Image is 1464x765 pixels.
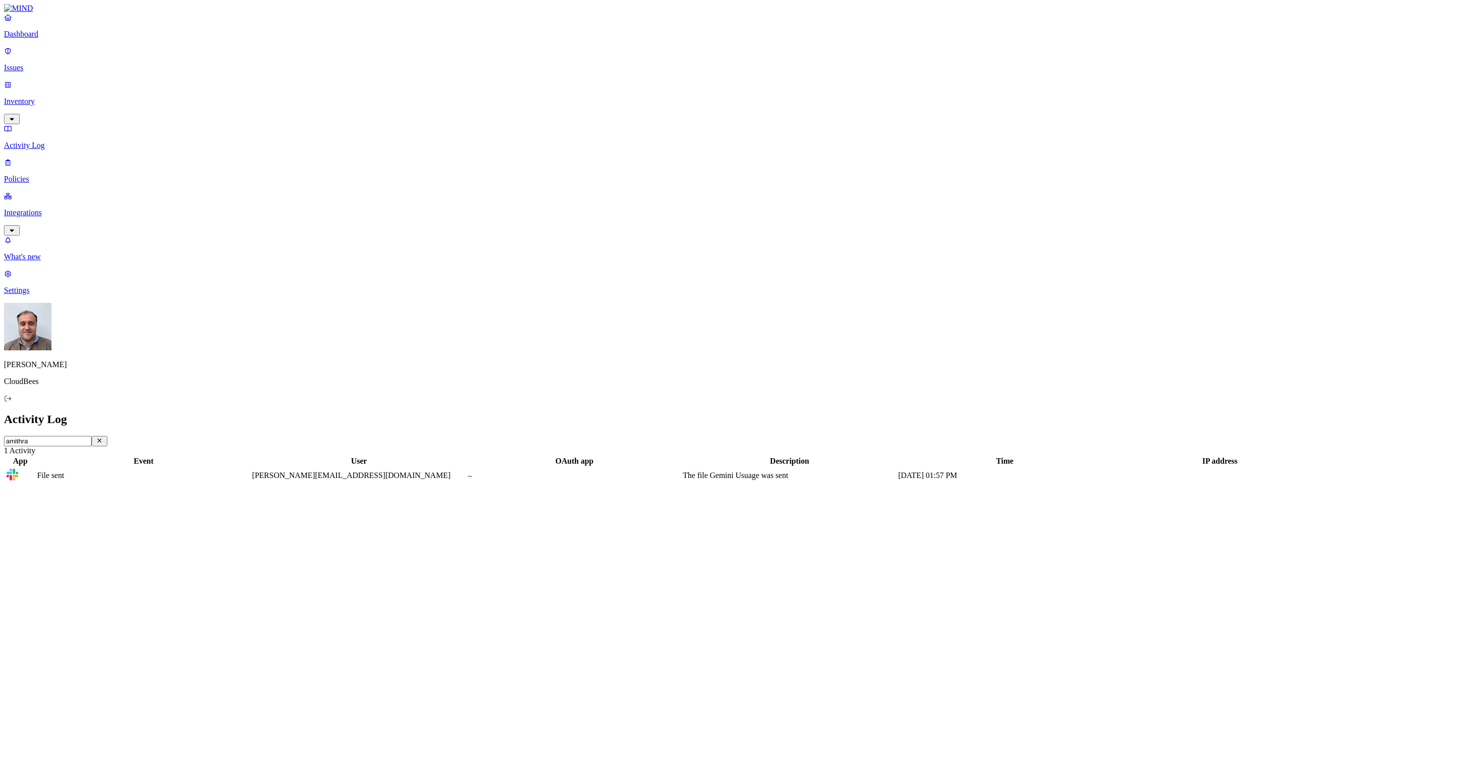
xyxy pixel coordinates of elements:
div: App [5,457,35,466]
p: Policies [4,175,1460,184]
a: Issues [4,47,1460,72]
a: Integrations [4,191,1460,234]
p: [PERSON_NAME] [4,360,1460,369]
span: [PERSON_NAME][EMAIL_ADDRESS][DOMAIN_NAME] [252,471,451,479]
a: Dashboard [4,13,1460,39]
div: User [252,457,466,466]
div: Description [683,457,896,466]
img: MIND [4,4,33,13]
div: IP address [1113,457,1326,466]
p: Settings [4,286,1460,295]
p: Activity Log [4,141,1460,150]
a: MIND [4,4,1460,13]
img: slack [5,468,19,481]
p: Integrations [4,208,1460,217]
div: The file Gemini Usuage was sent [683,471,896,480]
div: Event [37,457,250,466]
div: Time [898,457,1111,466]
div: File sent [37,471,250,480]
p: CloudBees [4,377,1460,386]
p: What's new [4,252,1460,261]
h2: Activity Log [4,413,1460,426]
span: – [468,471,472,479]
input: Search [4,436,92,446]
a: What's new [4,236,1460,261]
p: Dashboard [4,30,1460,39]
p: Inventory [4,97,1460,106]
span: [DATE] 01:57 PM [898,471,957,479]
a: Settings [4,269,1460,295]
a: Inventory [4,80,1460,123]
p: Issues [4,63,1460,72]
img: Filip Vlasic [4,303,51,350]
a: Activity Log [4,124,1460,150]
a: Policies [4,158,1460,184]
span: 1 Activity [4,446,36,455]
div: OAuth app [468,457,681,466]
